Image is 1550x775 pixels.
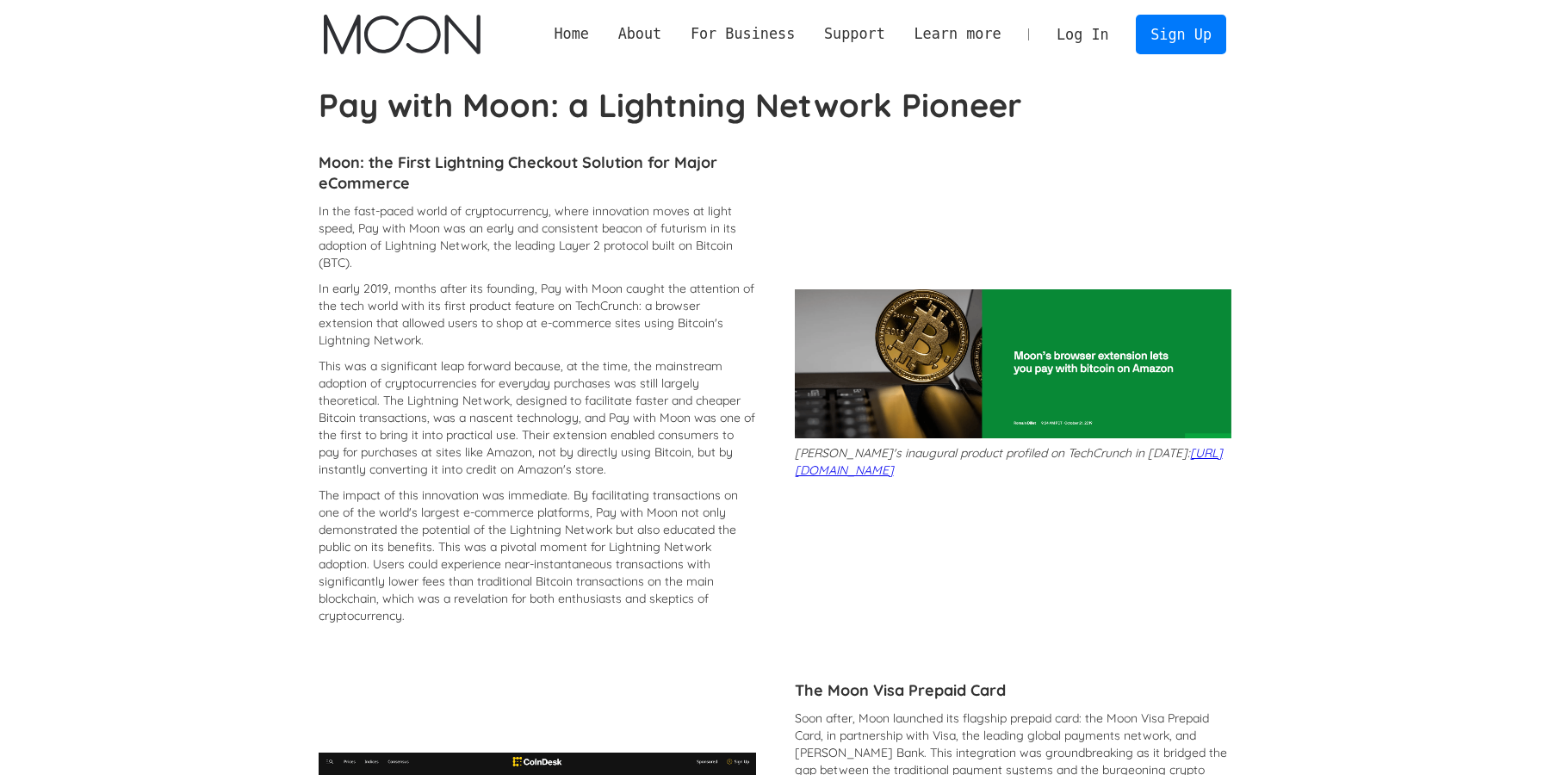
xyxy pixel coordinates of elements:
[795,445,1223,478] a: [URL][DOMAIN_NAME]
[618,23,662,45] div: About
[319,357,756,478] p: This was a significant leap forward because, at the time, the mainstream adoption of cryptocurren...
[824,23,885,45] div: Support
[319,202,756,271] p: In the fast-paced world of cryptocurrency, where innovation moves at light speed, Pay with Moon w...
[319,487,756,624] p: The impact of this innovation was immediate. By facilitating transactions on one of the world's l...
[1136,15,1225,53] a: Sign Up
[319,280,756,349] p: In early 2019, months after its founding, Pay with Moon caught the attention of the tech world wi...
[795,444,1232,479] p: [PERSON_NAME]'s inaugural product profiled on TechCrunch in [DATE]:
[540,23,604,45] a: Home
[324,15,480,54] img: Moon Logo
[1042,15,1123,53] a: Log In
[795,680,1232,701] h4: The Moon Visa Prepaid Card
[914,23,1001,45] div: Learn more
[319,86,1232,124] h1: Pay with Moon: a Lightning Network Pioneer
[319,152,756,194] h4: Moon: the First Lightning Checkout Solution for Major eCommerce
[691,23,795,45] div: For Business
